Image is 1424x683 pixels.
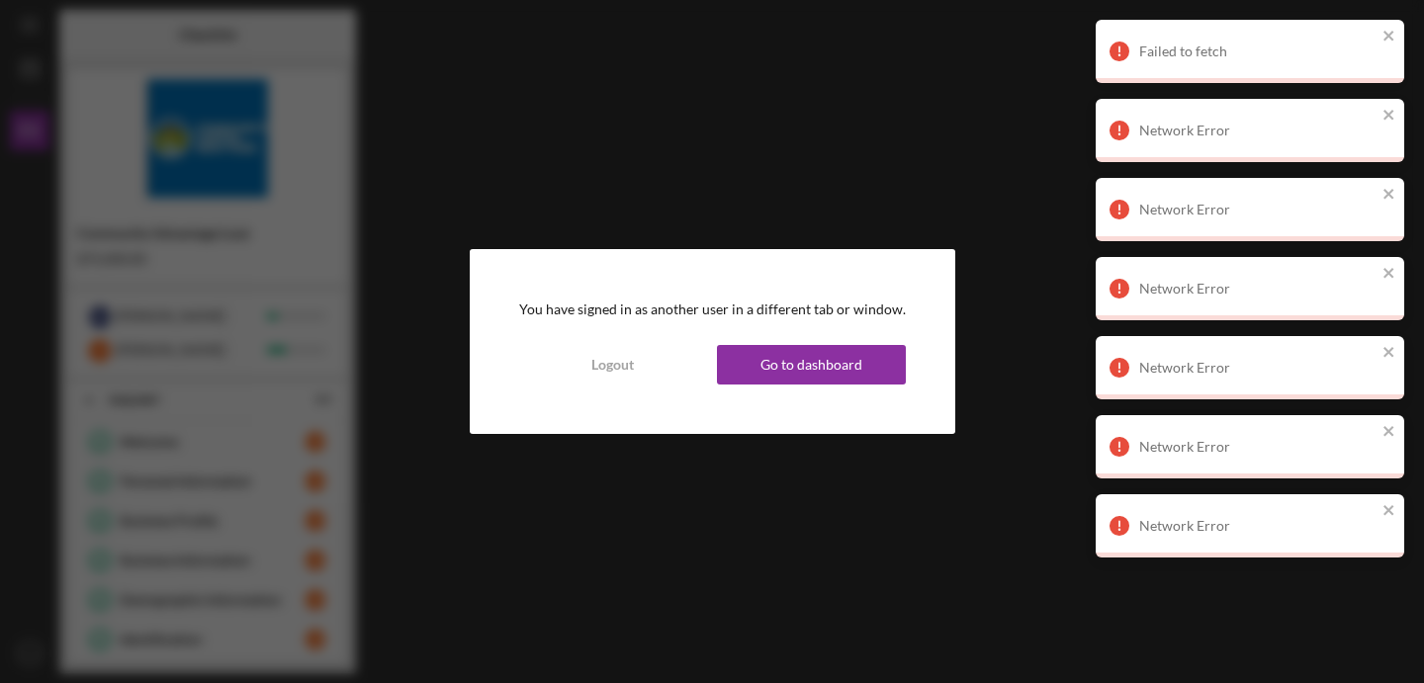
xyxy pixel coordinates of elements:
button: Go to dashboard [717,345,906,384]
div: Logout [591,345,634,384]
button: close [1382,423,1396,442]
button: close [1382,186,1396,205]
div: Network Error [1139,518,1377,534]
div: Failed to fetch [1139,43,1377,59]
p: You have signed in as another user in a different tab or window. [519,299,906,320]
div: Network Error [1139,439,1377,455]
div: Go to dashboard [760,345,862,384]
button: close [1382,265,1396,284]
div: Network Error [1139,281,1377,297]
div: Network Error [1139,360,1377,376]
button: close [1382,344,1396,363]
div: Network Error [1139,123,1377,138]
button: close [1382,502,1396,521]
button: Logout [519,345,708,384]
div: Network Error [1139,202,1377,217]
button: close [1382,107,1396,126]
button: close [1382,28,1396,46]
